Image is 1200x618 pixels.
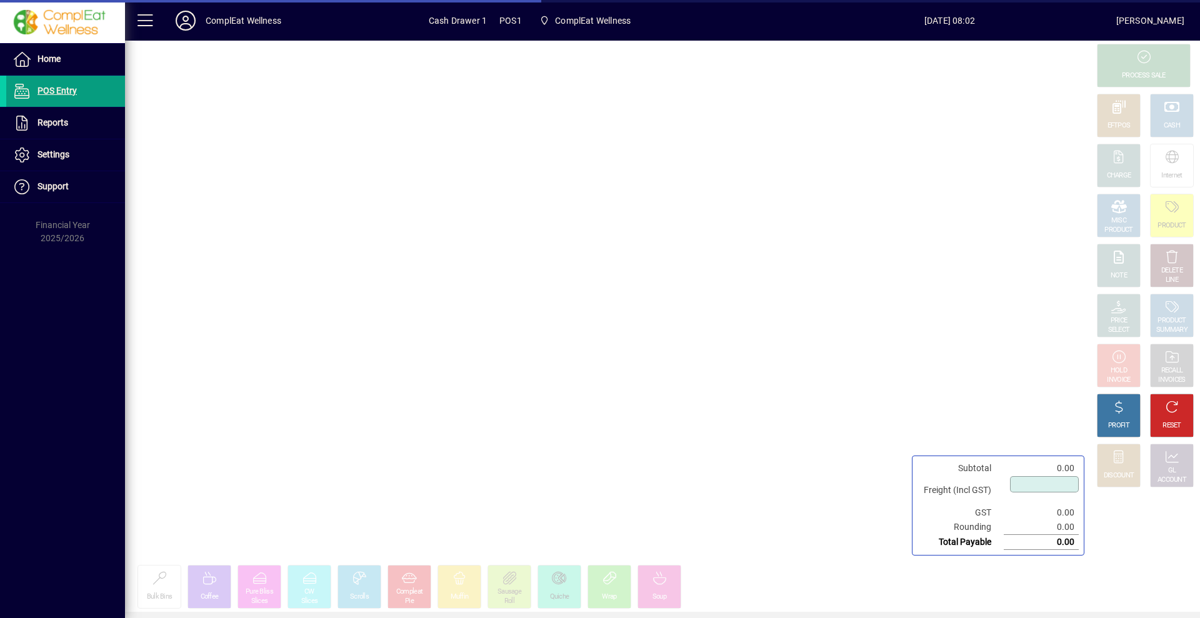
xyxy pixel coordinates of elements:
span: POS Entry [37,86,77,96]
span: POS1 [499,11,522,31]
div: RECALL [1161,366,1183,376]
div: NOTE [1111,271,1127,281]
div: SUMMARY [1156,326,1187,335]
div: LINE [1166,276,1178,285]
div: Roll [504,597,514,606]
div: DELETE [1161,266,1182,276]
div: EFTPOS [1107,121,1131,131]
div: [PERSON_NAME] [1116,11,1184,31]
div: Sausage [497,587,521,597]
div: Pure Bliss [246,587,273,597]
div: PRICE [1111,316,1127,326]
div: INVOICES [1158,376,1185,385]
div: Slices [251,597,268,606]
div: INVOICE [1107,376,1130,385]
div: CASH [1164,121,1180,131]
div: PROCESS SALE [1122,71,1166,81]
div: Quiche [550,592,569,602]
div: Compleat [396,587,422,597]
div: Wrap [602,592,616,602]
div: SELECT [1108,326,1130,335]
div: DISCOUNT [1104,471,1134,481]
div: Coffee [201,592,219,602]
div: MISC [1111,216,1126,226]
div: Slices [301,597,318,606]
div: CW [304,587,314,597]
span: Settings [37,149,69,159]
td: GST [917,506,1004,520]
a: Home [6,44,125,75]
div: GL [1168,466,1176,476]
span: ComplEat Wellness [555,11,631,31]
div: Soup [652,592,666,602]
td: Subtotal [917,461,1004,476]
span: Cash Drawer 1 [429,11,487,31]
div: RESET [1162,421,1181,431]
a: Settings [6,139,125,171]
div: ComplEat Wellness [206,11,281,31]
td: Freight (Incl GST) [917,476,1004,506]
a: Reports [6,107,125,139]
div: HOLD [1111,366,1127,376]
span: ComplEat Wellness [534,9,636,32]
td: 0.00 [1004,506,1079,520]
div: PRODUCT [1157,221,1186,231]
span: Reports [37,117,68,127]
span: Home [37,54,61,64]
div: PRODUCT [1157,316,1186,326]
td: 0.00 [1004,461,1079,476]
span: Support [37,181,69,191]
td: Rounding [917,520,1004,535]
button: Profile [166,9,206,32]
div: Muffin [451,592,469,602]
span: [DATE] 08:02 [783,11,1116,31]
div: Internet [1161,171,1182,181]
div: Pie [405,597,414,606]
td: 0.00 [1004,520,1079,535]
div: PROFIT [1108,421,1129,431]
a: Support [6,171,125,202]
div: CHARGE [1107,171,1131,181]
div: Bulk Bins [147,592,172,602]
div: Scrolls [350,592,369,602]
div: ACCOUNT [1157,476,1186,485]
div: PRODUCT [1104,226,1132,235]
td: 0.00 [1004,535,1079,550]
td: Total Payable [917,535,1004,550]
